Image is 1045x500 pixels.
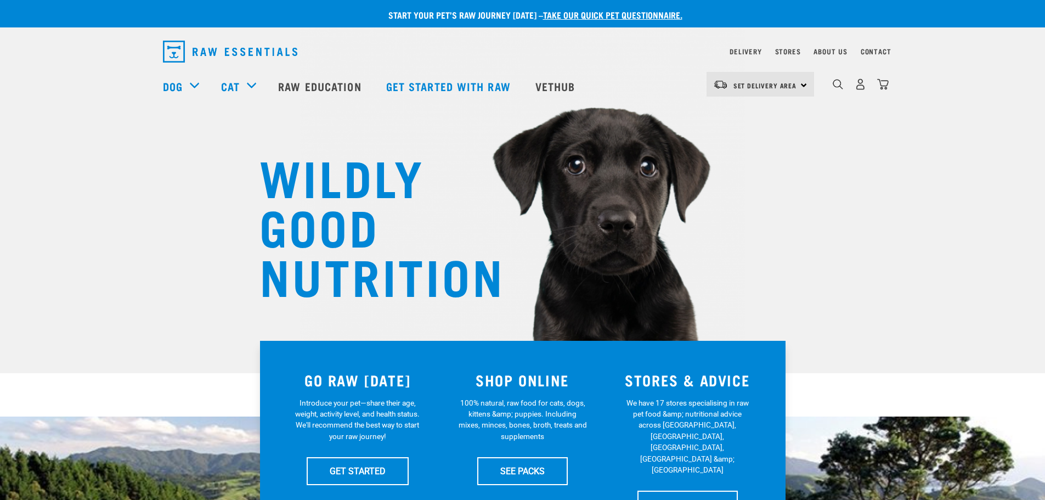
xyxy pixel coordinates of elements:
[221,78,240,94] a: Cat
[524,64,589,108] a: Vethub
[713,80,728,89] img: van-moving.png
[375,64,524,108] a: Get started with Raw
[307,457,409,485] a: GET STARTED
[833,79,843,89] img: home-icon-1@2x.png
[775,49,801,53] a: Stores
[612,372,764,389] h3: STORES & ADVICE
[154,36,891,67] nav: dropdown navigation
[267,64,375,108] a: Raw Education
[259,151,479,299] h1: WILDLY GOOD NUTRITION
[623,397,752,476] p: We have 17 stores specialising in raw pet food &amp; nutritional advice across [GEOGRAPHIC_DATA],...
[293,397,422,442] p: Introduce your pet—share their age, weight, activity level, and health status. We'll recommend th...
[730,49,761,53] a: Delivery
[814,49,847,53] a: About Us
[543,12,682,17] a: take our quick pet questionnaire.
[861,49,891,53] a: Contact
[877,78,889,90] img: home-icon@2x.png
[733,83,797,87] span: Set Delivery Area
[282,372,434,389] h3: GO RAW [DATE]
[447,372,598,389] h3: SHOP ONLINE
[163,78,183,94] a: Dog
[458,397,587,442] p: 100% natural, raw food for cats, dogs, kittens &amp; puppies. Including mixes, minces, bones, bro...
[855,78,866,90] img: user.png
[163,41,297,63] img: Raw Essentials Logo
[477,457,568,485] a: SEE PACKS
